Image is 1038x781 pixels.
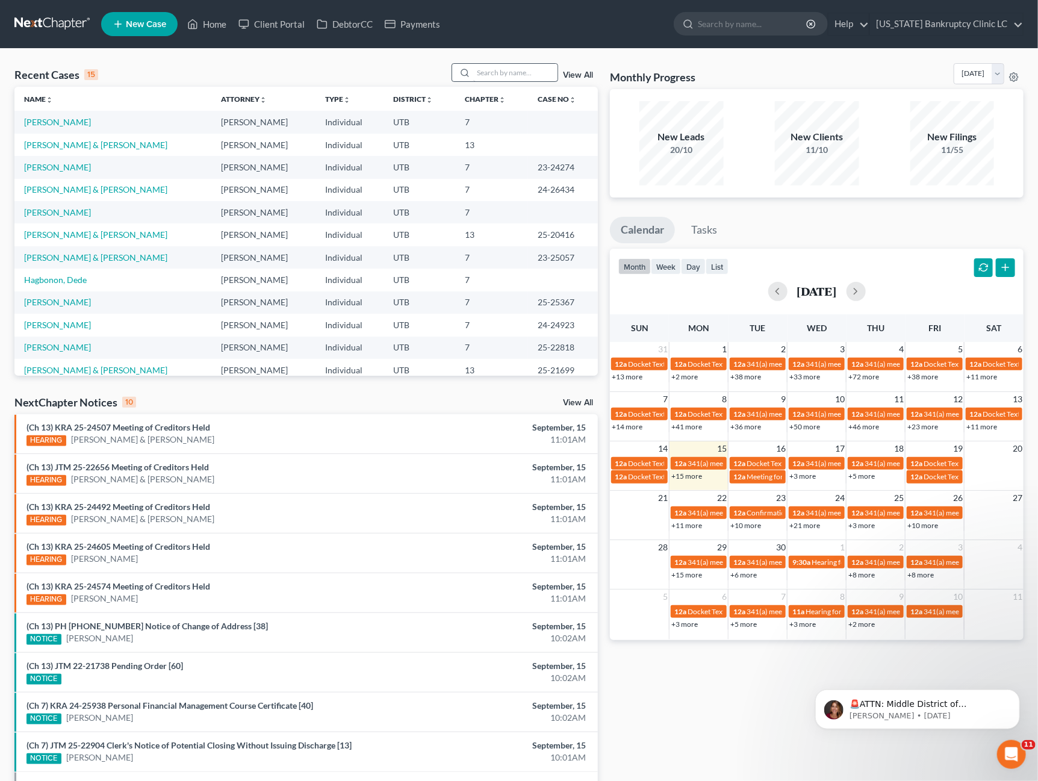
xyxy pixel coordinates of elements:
span: 12a [674,558,686,567]
span: Sat [986,323,1001,333]
td: 7 [455,291,528,314]
td: 25-22818 [528,337,598,359]
span: 12a [910,558,922,567]
span: 15 [716,441,728,456]
span: 341(a) meeting for [PERSON_NAME] [806,508,922,517]
div: September, 15 [408,501,586,513]
a: [PERSON_NAME] [24,320,91,330]
img: Profile image for Katie [27,36,46,55]
a: +21 more [789,521,820,530]
td: UTB [384,337,456,359]
div: New Filings [910,130,995,144]
span: 341(a) meeting for [PERSON_NAME] [806,359,922,369]
a: (Ch 13) JTM 22-21738 Pending Order [60] [26,661,183,671]
a: +15 more [671,570,702,579]
td: [PERSON_NAME] [211,246,315,269]
a: +41 more [671,422,702,431]
td: Individual [315,314,384,336]
i: unfold_more [426,96,434,104]
td: Individual [315,337,384,359]
a: [PERSON_NAME] & [PERSON_NAME] [24,229,167,240]
span: 341(a) meeting for [PERSON_NAME] [865,558,981,567]
span: Docket Text: for [PERSON_NAME] [924,359,1031,369]
a: +72 more [848,372,879,381]
span: 341(a) meeting for [PERSON_NAME] [747,607,863,616]
a: +2 more [671,372,698,381]
div: message notification from Katie, 5d ago. 🚨ATTN: Middle District of Florida The court has added a ... [18,25,223,65]
span: 2 [780,342,787,356]
span: 12a [615,359,627,369]
a: +11 more [966,372,997,381]
span: Docket Text: for [PERSON_NAME] [628,409,736,419]
i: unfold_more [46,96,53,104]
td: 7 [455,337,528,359]
span: 8 [721,392,728,406]
td: 23-24274 [528,156,598,178]
div: 11:01AM [408,434,586,446]
div: 20/10 [639,144,724,156]
span: Docket Text: for [PERSON_NAME] [628,359,736,369]
span: 12a [969,409,981,419]
a: (Ch 13) KRA 25-24507 Meeting of Creditors Held [26,422,210,432]
a: (Ch 13) PH [PHONE_NUMBER] Notice of Change of Address [38] [26,621,268,631]
a: [PERSON_NAME] [24,297,91,307]
span: 12a [615,472,627,481]
a: +3 more [848,521,875,530]
a: +3 more [671,620,698,629]
td: 7 [455,246,528,269]
span: 6 [721,590,728,604]
span: Hearing for [PERSON_NAME] & [PERSON_NAME] [812,558,969,567]
span: 26 [952,491,964,505]
i: unfold_more [259,96,267,104]
span: 341(a) meeting for [PERSON_NAME] [806,409,922,419]
span: 11a [792,607,804,616]
a: +2 more [848,620,875,629]
span: 341(a) meeting for [PERSON_NAME] [688,508,804,517]
div: HEARING [26,435,66,446]
div: September, 15 [408,461,586,473]
a: [PERSON_NAME] [24,117,91,127]
a: +5 more [848,471,875,481]
td: Individual [315,246,384,269]
span: 12a [615,459,627,468]
a: +23 more [907,422,938,431]
span: 12a [674,508,686,517]
span: 341(a) meeting for [PERSON_NAME] [747,359,863,369]
span: Tue [750,323,766,333]
td: Individual [315,291,384,314]
td: 7 [455,269,528,291]
a: +33 more [789,372,820,381]
span: 4 [898,342,905,356]
a: +46 more [848,422,879,431]
span: 9 [780,392,787,406]
div: 11:01AM [408,473,586,485]
div: 15 [84,69,98,80]
a: Calendar [610,217,675,243]
span: Docket Text: for [PERSON_NAME] & [PERSON_NAME] [628,459,800,468]
span: 12a [733,472,745,481]
td: [PERSON_NAME] [211,359,315,381]
td: 25-20416 [528,223,598,246]
a: +15 more [671,471,702,481]
span: 12a [733,607,745,616]
span: 12a [792,359,804,369]
div: September, 15 [408,541,586,553]
td: 24-24923 [528,314,598,336]
button: week [651,258,681,275]
td: [PERSON_NAME] [211,223,315,246]
span: Meeting for [PERSON_NAME] [747,472,841,481]
a: +6 more [730,570,757,579]
a: Hagbonon, Dede [24,275,87,285]
a: Home [181,13,232,35]
div: September, 15 [408,580,586,593]
span: 11 [893,392,905,406]
span: 11 [1022,740,1036,750]
a: +5 more [730,620,757,629]
span: 9:30a [792,558,810,567]
td: [PERSON_NAME] [211,201,315,223]
td: UTB [384,179,456,201]
a: View All [563,71,593,79]
a: (Ch 7) KRA 24-25938 Personal Financial Management Course Certificate [40] [26,700,313,711]
a: [PERSON_NAME] [24,207,91,217]
span: 341(a) meeting for [PERSON_NAME] [865,508,981,517]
